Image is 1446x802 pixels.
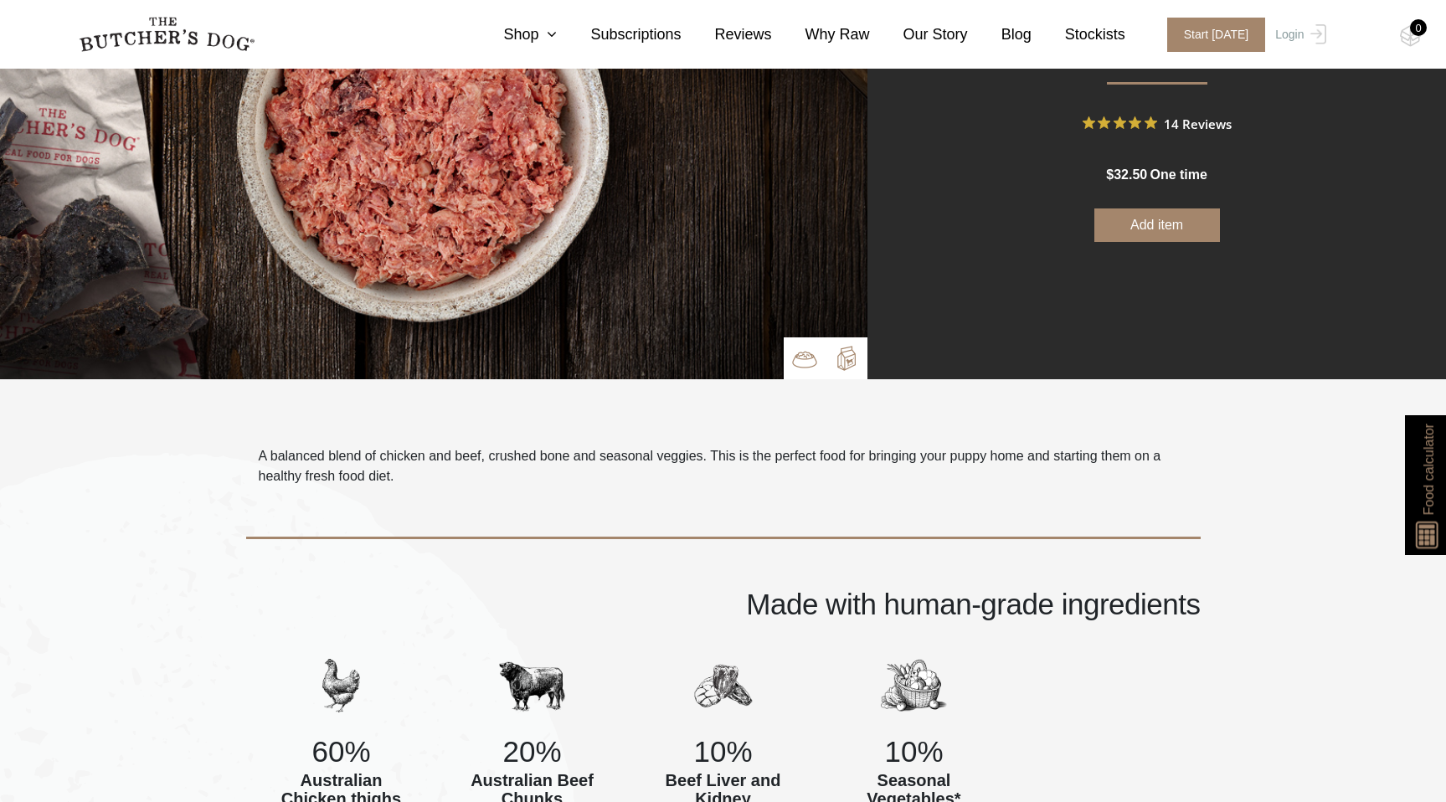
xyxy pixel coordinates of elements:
h4: 20% [437,736,628,767]
span: Food calculator [1418,424,1438,515]
button: Rated 5 out of 5 stars from 14 reviews. Jump to reviews. [1083,111,1232,136]
a: Login [1271,18,1325,52]
p: A balanced blend of chicken and beef, crushed bone and seasonal veggies. This is the perfect food... [259,446,1188,486]
img: TBD_Beef.png [499,652,566,719]
span: $ [1106,167,1114,182]
h4: 60% [246,736,437,767]
a: Subscriptions [557,23,681,46]
span: 14 Reviews [1164,111,1232,136]
a: Our Story [870,23,968,46]
span: one time [1150,167,1207,182]
button: Add item [1094,208,1220,242]
img: TBD_Vegetables.png [881,652,948,719]
h4: 10% [628,736,819,767]
img: TBD_Cart-Empty.png [1400,25,1421,47]
a: Stockists [1032,23,1125,46]
img: TBD_Heart-Liver.png [690,652,757,719]
a: Why Raw [772,23,870,46]
img: TBD_Bowl.png [792,347,817,372]
span: Start [DATE] [1167,18,1266,52]
a: Start [DATE] [1150,18,1272,52]
a: Blog [968,23,1032,46]
span: 32.50 [1114,167,1147,182]
div: 0 [1410,19,1427,36]
h4: Made with human-grade ingredients [246,589,1201,619]
h4: 10% [819,736,1010,767]
a: Reviews [682,23,772,46]
a: Shop [470,23,557,46]
img: TBD_Chicken.png [308,652,375,719]
img: TBD_Build-A-Box-2.png [834,346,859,371]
